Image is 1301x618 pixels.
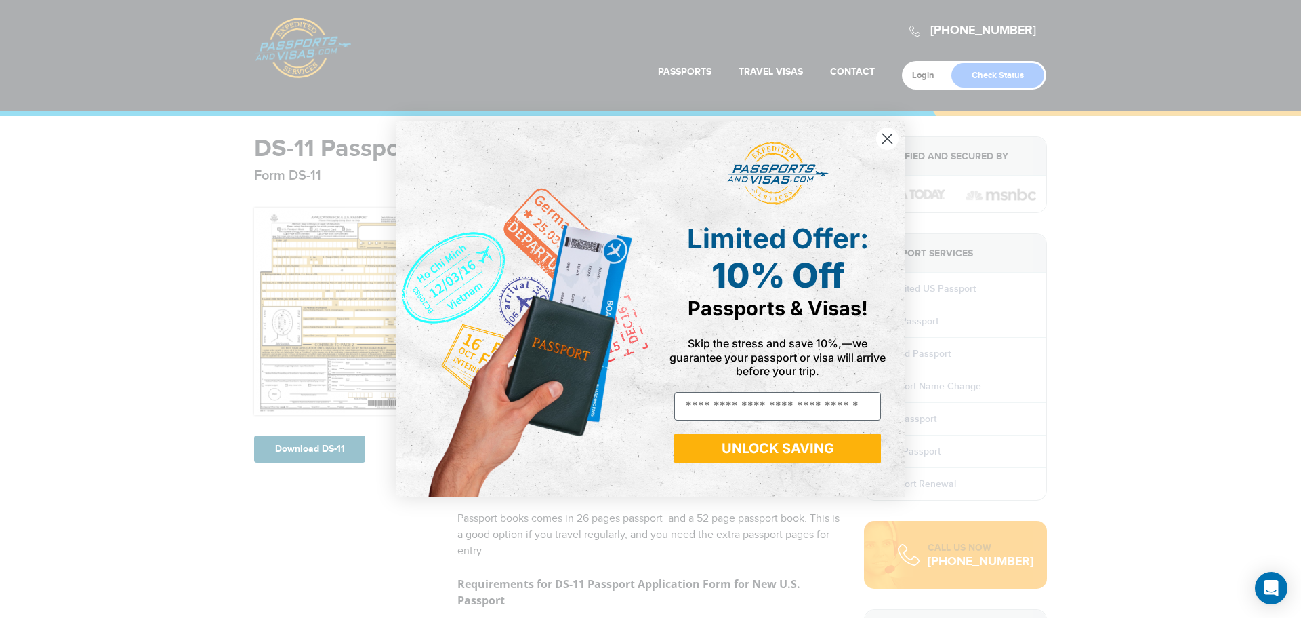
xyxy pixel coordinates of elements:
[711,255,844,296] span: 10% Off
[688,296,868,320] span: Passports & Visas!
[396,121,650,497] img: de9cda0d-0715-46ca-9a25-073762a91ba7.png
[687,222,869,255] span: Limited Offer:
[1255,572,1287,604] div: Open Intercom Messenger
[674,434,881,463] button: UNLOCK SAVING
[875,127,899,151] button: Close dialog
[669,336,886,377] span: Skip the stress and save 10%,—we guarantee your passport or visa will arrive before your trip.
[727,142,829,206] img: passports and visas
